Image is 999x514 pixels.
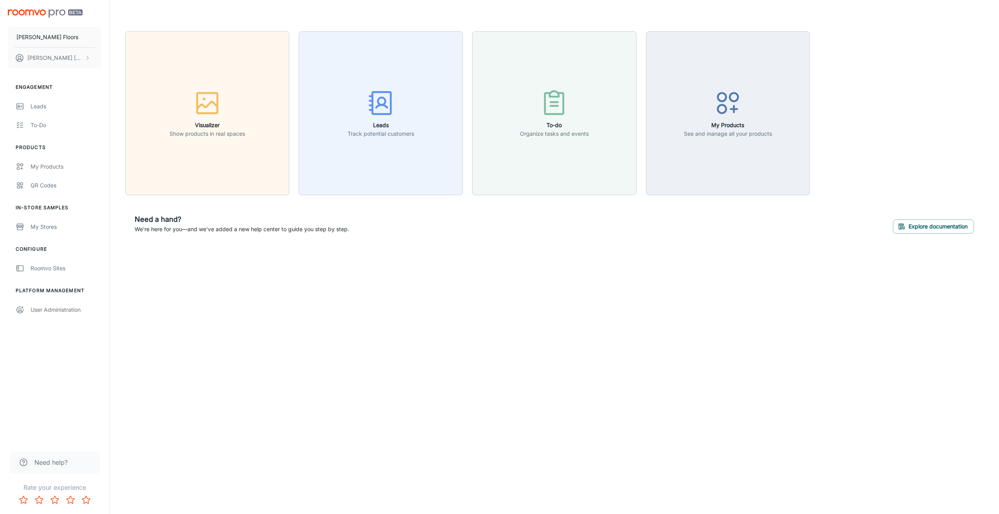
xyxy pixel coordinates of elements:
div: My Products [31,162,101,171]
button: VisualizerShow products in real spaces [125,31,289,195]
p: [PERSON_NAME] [PERSON_NAME] [27,54,83,62]
button: [PERSON_NAME] [PERSON_NAME] [8,48,101,68]
div: Leads [31,102,101,111]
a: To-doOrganize tasks and events [472,109,636,117]
button: [PERSON_NAME] Floors [8,27,101,47]
p: Track potential customers [348,129,414,138]
button: Explore documentation [893,219,974,234]
h6: Leads [348,121,414,129]
h6: To-do [520,121,589,129]
img: Roomvo PRO Beta [8,9,83,18]
div: QR Codes [31,181,101,190]
p: See and manage all your products [684,129,772,138]
div: My Stores [31,223,101,231]
a: Explore documentation [893,222,974,230]
div: To-do [31,121,101,129]
h6: Visualizer [170,121,245,129]
p: We're here for you—and we've added a new help center to guide you step by step. [135,225,349,234]
p: Organize tasks and events [520,129,589,138]
button: To-doOrganize tasks and events [472,31,636,195]
a: LeadsTrack potential customers [299,109,463,117]
h6: Need a hand? [135,214,349,225]
p: Show products in real spaces [170,129,245,138]
button: My ProductsSee and manage all your products [646,31,810,195]
h6: My Products [684,121,772,129]
div: Roomvo Sites [31,264,101,273]
a: My ProductsSee and manage all your products [646,109,810,117]
button: LeadsTrack potential customers [299,31,463,195]
p: [PERSON_NAME] Floors [16,33,78,41]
